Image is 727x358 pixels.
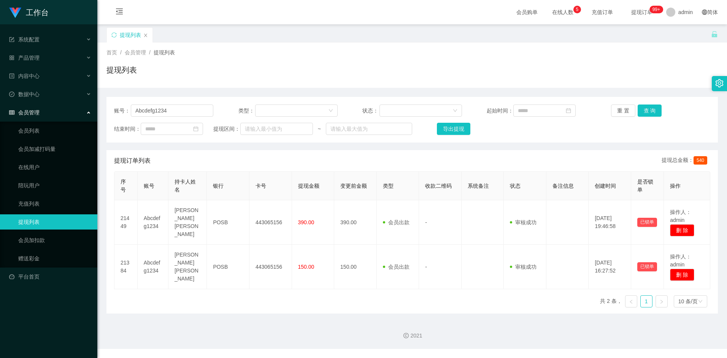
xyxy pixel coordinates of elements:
[9,92,14,97] i: 图标: check-circle-o
[121,179,126,193] span: 序号
[9,8,21,18] img: logo.9652507e.png
[9,73,14,79] i: 图标: profile
[114,200,138,245] td: 21449
[678,296,698,307] div: 10 条/页
[640,295,652,307] li: 1
[298,183,319,189] span: 提现金额
[114,156,151,165] span: 提现订单列表
[213,183,224,189] span: 银行
[589,245,631,289] td: [DATE] 16:27:52
[588,10,617,15] span: 充值订单
[510,264,537,270] span: 审核成功
[566,108,571,113] i: 图标: calendar
[510,183,521,189] span: 状态
[168,200,207,245] td: [PERSON_NAME] [PERSON_NAME]
[715,79,724,87] i: 图标: setting
[238,107,256,115] span: 类型：
[168,245,207,289] td: [PERSON_NAME] [PERSON_NAME]
[298,264,314,270] span: 150.00
[383,183,394,189] span: 类型
[9,9,49,15] a: 工作台
[143,33,148,38] i: 图标: close
[9,73,40,79] span: 内容中心
[573,6,581,13] sup: 5
[589,200,631,245] td: [DATE] 19:46:58
[9,37,14,42] i: 图标: form
[9,91,40,97] span: 数据中心
[103,332,721,340] div: 2021
[249,200,292,245] td: 443065156
[106,49,117,55] span: 首页
[637,218,657,227] button: 已锁单
[18,178,91,193] a: 陪玩用户
[106,64,137,76] h1: 提现列表
[149,49,151,55] span: /
[9,110,14,115] i: 图标: table
[600,295,622,307] li: 共 2 条，
[144,183,154,189] span: 账号
[138,245,168,289] td: Abcdefg1234
[340,183,367,189] span: 变更前金额
[138,200,168,245] td: Abcdefg1234
[9,55,40,61] span: 产品管理
[383,219,410,225] span: 会员出款
[114,107,131,115] span: 账号：
[313,125,326,133] span: ~
[425,219,427,225] span: -
[154,49,175,55] span: 提现列表
[637,179,653,193] span: 是否锁单
[662,156,710,165] div: 提现总金额：
[629,299,633,304] i: 图标: left
[18,214,91,230] a: 提现列表
[9,269,91,284] a: 图标: dashboard平台首页
[334,245,377,289] td: 150.00
[114,125,141,133] span: 结束时间：
[649,6,663,13] sup: 1111
[711,31,718,38] i: 图标: unlock
[193,126,198,131] i: 图标: calendar
[249,245,292,289] td: 443065156
[670,253,691,268] span: 操作人：admin
[694,156,707,165] span: 540
[18,196,91,211] a: 充值列表
[18,233,91,248] a: 会员加扣款
[552,183,574,189] span: 备注信息
[670,224,694,236] button: 删 除
[670,183,681,189] span: 操作
[698,299,703,304] i: 图标: down
[111,32,117,38] i: 图标: sync
[326,123,412,135] input: 请输入最大值为
[9,36,40,43] span: 系统配置
[329,108,333,114] i: 图标: down
[670,209,691,223] span: 操作人：admin
[207,245,249,289] td: POSB
[425,264,427,270] span: -
[656,295,668,307] li: 下一页
[510,219,537,225] span: 审核成功
[256,183,266,189] span: 卡号
[240,123,313,135] input: 请输入最小值为
[487,107,513,115] span: 起始时间：
[659,299,664,304] i: 图标: right
[9,55,14,60] i: 图标: appstore-o
[26,0,49,25] h1: 工作台
[207,200,249,245] td: POSB
[106,0,132,25] i: 图标: menu-fold
[298,219,314,225] span: 390.00
[213,125,240,133] span: 提现区间：
[702,10,707,15] i: 图标: global
[625,295,637,307] li: 上一页
[576,6,579,13] p: 5
[548,10,577,15] span: 在线人数
[334,200,377,245] td: 390.00
[425,183,452,189] span: 收款二维码
[9,109,40,116] span: 会员管理
[125,49,146,55] span: 会员管理
[362,107,379,115] span: 状态：
[595,183,616,189] span: 创建时间
[383,264,410,270] span: 会员出款
[670,269,694,281] button: 删 除
[637,262,657,271] button: 已锁单
[175,179,196,193] span: 持卡人姓名
[18,160,91,175] a: 在线用户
